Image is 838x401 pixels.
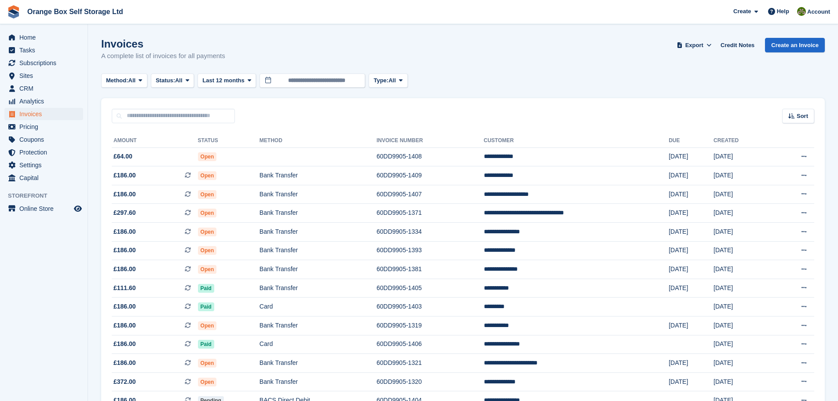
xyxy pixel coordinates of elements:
[377,166,484,185] td: 60DD9905-1409
[198,302,214,311] span: Paid
[377,354,484,373] td: 60DD9905-1321
[714,166,772,185] td: [DATE]
[4,44,83,56] a: menu
[113,152,132,161] span: £64.00
[19,95,72,107] span: Analytics
[19,108,72,120] span: Invoices
[112,134,198,148] th: Amount
[198,74,256,88] button: Last 12 months
[198,190,217,199] span: Open
[4,146,83,158] a: menu
[101,74,147,88] button: Method: All
[101,38,225,50] h1: Invoices
[19,44,72,56] span: Tasks
[19,146,72,158] span: Protection
[377,335,484,354] td: 60DD9905-1406
[714,185,772,204] td: [DATE]
[19,82,72,95] span: CRM
[714,354,772,373] td: [DATE]
[669,372,714,391] td: [DATE]
[113,339,136,349] span: £186.00
[377,316,484,335] td: 60DD9905-1319
[377,241,484,260] td: 60DD9905-1393
[484,134,669,148] th: Customer
[4,70,83,82] a: menu
[198,171,217,180] span: Open
[19,31,72,44] span: Home
[377,147,484,166] td: 60DD9905-1408
[260,185,377,204] td: Bank Transfer
[4,95,83,107] a: menu
[113,171,136,180] span: £186.00
[113,321,136,330] span: £186.00
[175,76,183,85] span: All
[377,298,484,316] td: 60DD9905-1403
[717,38,758,52] a: Credit Notes
[198,359,217,368] span: Open
[714,223,772,242] td: [DATE]
[19,121,72,133] span: Pricing
[260,166,377,185] td: Bank Transfer
[714,147,772,166] td: [DATE]
[7,5,20,18] img: stora-icon-8386f47178a22dfd0bd8f6a31ec36ba5ce8667c1dd55bd0f319d3a0aa187defe.svg
[19,159,72,171] span: Settings
[198,321,217,330] span: Open
[4,82,83,95] a: menu
[198,134,260,148] th: Status
[260,354,377,373] td: Bank Transfer
[669,241,714,260] td: [DATE]
[198,378,217,386] span: Open
[198,340,214,349] span: Paid
[669,147,714,166] td: [DATE]
[714,279,772,298] td: [DATE]
[669,134,714,148] th: Due
[4,108,83,120] a: menu
[669,223,714,242] td: [DATE]
[260,204,377,223] td: Bank Transfer
[156,76,175,85] span: Status:
[19,172,72,184] span: Capital
[388,76,396,85] span: All
[113,377,136,386] span: £372.00
[377,223,484,242] td: 60DD9905-1334
[260,241,377,260] td: Bank Transfer
[260,335,377,354] td: Card
[733,7,751,16] span: Create
[113,190,136,199] span: £186.00
[377,372,484,391] td: 60DD9905-1320
[4,133,83,146] a: menu
[714,372,772,391] td: [DATE]
[714,134,772,148] th: Created
[714,241,772,260] td: [DATE]
[669,260,714,279] td: [DATE]
[777,7,789,16] span: Help
[714,298,772,316] td: [DATE]
[714,260,772,279] td: [DATE]
[113,283,136,293] span: £111.60
[797,7,806,16] img: Pippa White
[4,172,83,184] a: menu
[669,204,714,223] td: [DATE]
[19,133,72,146] span: Coupons
[369,74,407,88] button: Type: All
[4,159,83,171] a: menu
[198,209,217,217] span: Open
[669,354,714,373] td: [DATE]
[377,204,484,223] td: 60DD9905-1371
[198,228,217,236] span: Open
[260,372,377,391] td: Bank Transfer
[714,335,772,354] td: [DATE]
[202,76,244,85] span: Last 12 months
[669,166,714,185] td: [DATE]
[373,76,388,85] span: Type:
[113,302,136,311] span: £186.00
[24,4,127,19] a: Orange Box Self Storage Ltd
[675,38,714,52] button: Export
[260,223,377,242] td: Bank Transfer
[260,260,377,279] td: Bank Transfer
[377,134,484,148] th: Invoice Number
[260,316,377,335] td: Bank Transfer
[685,41,703,50] span: Export
[73,203,83,214] a: Preview store
[106,76,128,85] span: Method:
